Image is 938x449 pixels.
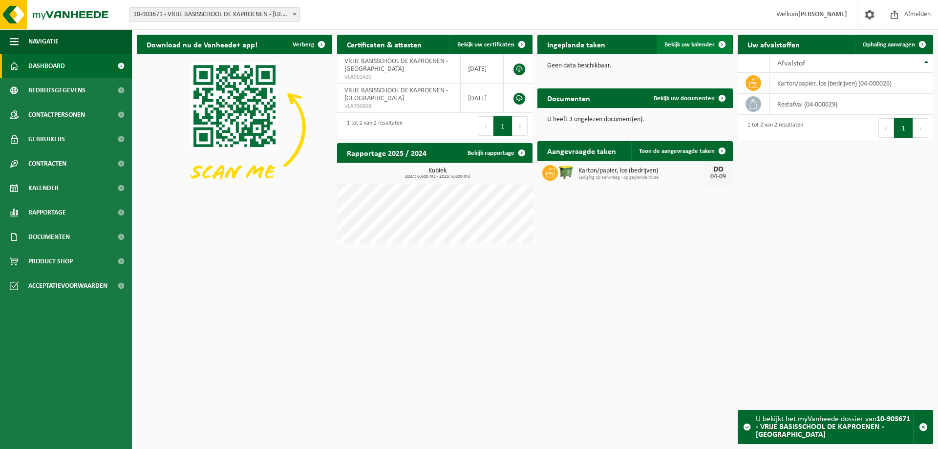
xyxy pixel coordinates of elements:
[547,116,723,123] p: U heeft 3 ongelezen document(en).
[28,151,66,176] span: Contracten
[28,274,107,298] span: Acceptatievoorwaarden
[461,54,504,84] td: [DATE]
[344,58,448,73] span: VRIJE BASISSCHOOL DE KAPROENEN - [GEOGRAPHIC_DATA]
[537,35,615,54] h2: Ingeplande taken
[457,42,514,48] span: Bekijk uw certificaten
[537,141,626,160] h2: Aangevraagde taken
[28,78,85,103] span: Bedrijfsgegevens
[770,73,933,94] td: karton/papier, los (bedrijven) (04-000026)
[777,60,805,67] span: Afvalstof
[639,148,715,154] span: Toon de aangevraagde taken
[756,410,914,444] div: U bekijkt het myVanheede dossier van
[756,415,910,439] strong: 10-903671 - VRIJE BASISSCHOOL DE KAPROENEN - [GEOGRAPHIC_DATA]
[708,166,728,173] div: DO
[344,87,448,102] span: VRIJE BASISSCHOOL DE KAPROENEN - [GEOGRAPHIC_DATA]
[344,73,453,81] span: VLA902420
[863,42,915,48] span: Ophaling aanvragen
[878,118,894,138] button: Previous
[578,175,703,181] span: Lediging op aanvraag - op geplande route
[342,168,533,179] h3: Kubiek
[28,127,65,151] span: Gebruikers
[285,35,331,54] button: Verberg
[337,143,436,162] h2: Rapportage 2025 / 2024
[913,118,928,138] button: Next
[28,200,66,225] span: Rapportage
[293,42,314,48] span: Verberg
[129,7,300,22] span: 10-903671 - VRIJE BASISSCHOOL DE KAPROENEN - KAPRIJKE
[478,116,493,136] button: Previous
[28,54,65,78] span: Dashboard
[855,35,932,54] a: Ophaling aanvragen
[547,63,723,69] p: Geen data beschikbaar.
[28,176,59,200] span: Kalender
[743,117,803,139] div: 1 tot 2 van 2 resultaten
[664,42,715,48] span: Bekijk uw kalender
[28,249,73,274] span: Product Shop
[493,116,512,136] button: 1
[631,141,732,161] a: Toon de aangevraagde taken
[449,35,532,54] a: Bekijk uw certificaten
[578,167,703,175] span: Karton/papier, los (bedrijven)
[129,8,299,21] span: 10-903671 - VRIJE BASISSCHOOL DE KAPROENEN - KAPRIJKE
[558,164,575,180] img: WB-1100-HPE-GN-50
[894,118,913,138] button: 1
[137,54,332,201] img: Download de VHEPlus App
[460,143,532,163] a: Bekijk rapportage
[28,29,59,54] span: Navigatie
[28,225,70,249] span: Documenten
[657,35,732,54] a: Bekijk uw kalender
[770,94,933,115] td: restafval (04-000029)
[738,35,810,54] h2: Uw afvalstoffen
[137,35,267,54] h2: Download nu de Vanheede+ app!
[461,84,504,113] td: [DATE]
[28,103,85,127] span: Contactpersonen
[342,174,533,179] span: 2024: 6,600 m3 - 2025: 6,600 m3
[654,95,715,102] span: Bekijk uw documenten
[537,88,600,107] h2: Documenten
[646,88,732,108] a: Bekijk uw documenten
[337,35,431,54] h2: Certificaten & attesten
[342,115,403,137] div: 1 tot 2 van 2 resultaten
[798,11,847,18] strong: [PERSON_NAME]
[512,116,528,136] button: Next
[708,173,728,180] div: 04-09
[344,103,453,110] span: VLA706808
